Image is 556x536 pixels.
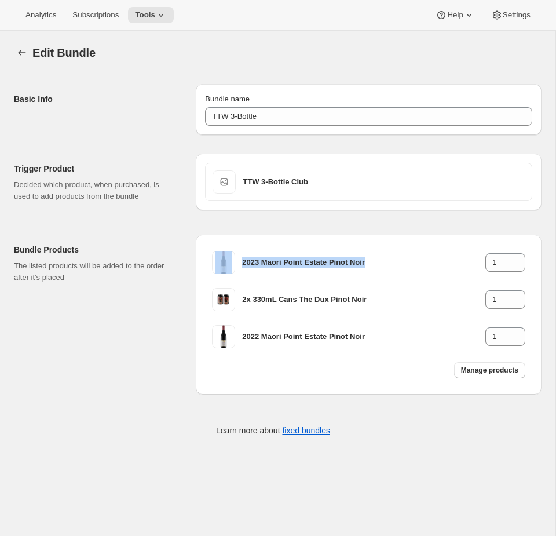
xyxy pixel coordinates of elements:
h3: 2x 330mL Cans The Dux Pinot Noir [242,294,485,305]
span: Tools [135,10,155,20]
button: Analytics [19,7,63,23]
a: fixed bundles [282,426,330,435]
input: ie. Smoothie box [205,107,532,126]
button: Settings [484,7,537,23]
span: Edit Bundle [32,46,96,59]
span: Subscriptions [72,10,119,20]
h2: Basic Info [14,93,177,105]
h3: 2022 Māori Point Estate Pinot Noir [242,331,485,342]
h2: Trigger Product [14,163,177,174]
span: Analytics [25,10,56,20]
button: Manage products [454,362,525,378]
span: Bundle name [205,94,250,103]
button: Subscriptions [65,7,126,23]
span: Help [447,10,463,20]
button: Bundles [14,45,30,61]
p: Learn more about [216,425,330,436]
h2: Bundle Products [14,244,177,256]
p: Decided which product, when purchased, is used to add products from the bundle [14,179,177,202]
button: Help [429,7,481,23]
button: Tools [128,7,174,23]
span: Settings [503,10,531,20]
h3: TTW 3-Bottle Club [243,176,525,188]
span: Manage products [461,366,518,375]
h3: 2023 Maori Point Estate Pinot Noir [242,257,485,268]
p: The listed products will be added to the order after it's placed [14,260,177,283]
